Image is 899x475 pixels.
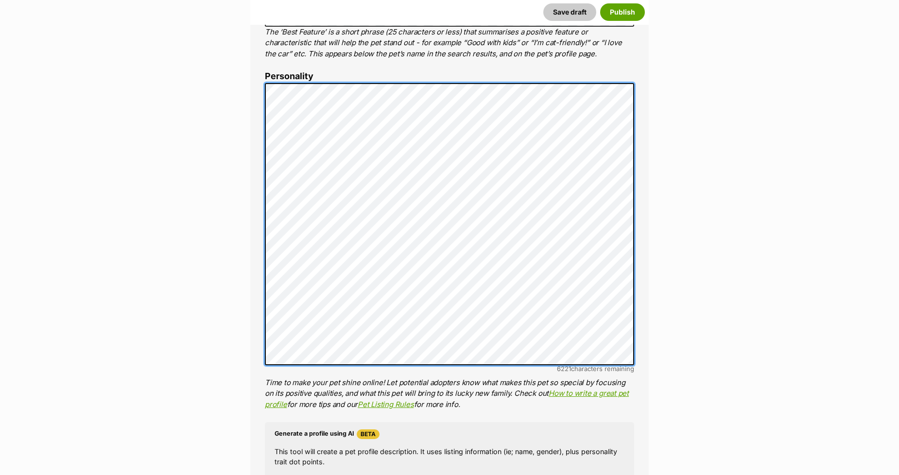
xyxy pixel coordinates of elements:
[265,389,629,409] a: How to write a great pet profile
[265,71,634,82] label: Personality
[265,27,634,60] p: The ‘Best Feature’ is a short phrase (25 characters or less) that summarises a positive feature o...
[557,365,571,373] span: 6221
[275,429,624,439] h4: Generate a profile using AI
[275,446,624,467] p: This tool will create a pet profile description. It uses listing information (ie; name, gender), ...
[358,400,414,409] a: Pet Listing Rules
[265,377,634,410] p: Time to make your pet shine online! Let potential adopters know what makes this pet so special by...
[543,3,596,21] button: Save draft
[600,3,645,21] button: Publish
[265,365,634,373] div: characters remaining
[357,429,380,439] span: Beta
